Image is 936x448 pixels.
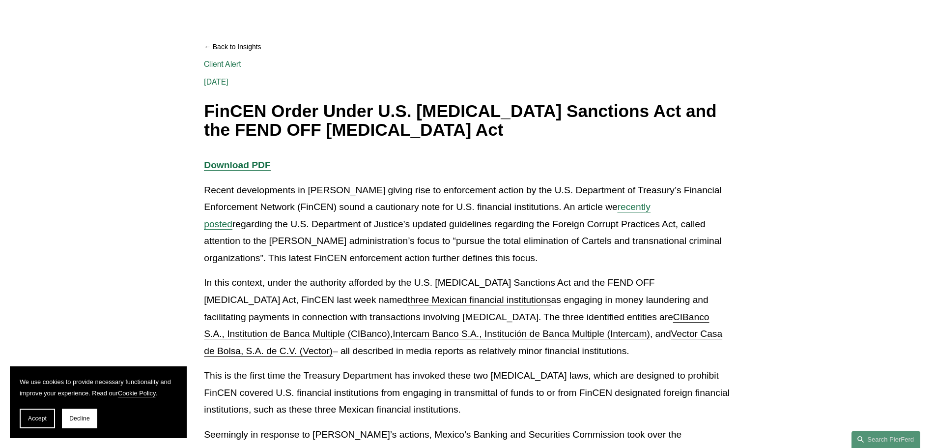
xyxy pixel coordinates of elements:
[20,376,177,399] p: We use cookies to provide necessary functionality and improve your experience. Read our .
[204,102,732,140] h1: FinCEN Order Under U.S. [MEDICAL_DATA] Sanctions Act and the FEND OFF [MEDICAL_DATA] Act
[204,329,722,356] a: Vector Casa de Bolsa, S.A. de C.V. (Vector)
[204,60,241,69] a: Client Alert
[69,415,90,422] span: Decline
[204,77,228,87] span: [DATE]
[28,415,47,422] span: Accept
[204,367,732,418] p: This is the first time the Treasury Department has invoked these two [MEDICAL_DATA] laws, which a...
[407,295,551,305] a: three Mexican financial institutions
[20,409,55,428] button: Accept
[204,182,732,267] p: Recent developments in [PERSON_NAME] giving rise to enforcement action by the U.S. Department of ...
[204,160,270,170] a: Download PDF
[204,202,651,229] a: recently posted
[393,329,650,339] a: Intercam Banco S.A., Institución de Banca Multiple (Intercam)
[204,274,732,359] p: In this context, under the authority afforded by the U.S. [MEDICAL_DATA] Sanctions Act and the FE...
[204,38,732,56] a: Back to Insights
[851,431,920,448] a: Search this site
[118,389,156,397] a: Cookie Policy
[10,366,187,438] section: Cookie banner
[62,409,97,428] button: Decline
